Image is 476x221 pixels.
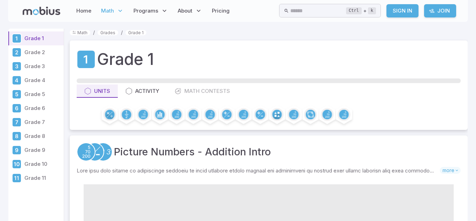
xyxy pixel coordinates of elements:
div: Grade 10 [12,159,22,169]
div: Grade 7 [12,117,22,127]
div: Grade 3 [12,61,22,71]
a: Sign In [386,4,419,17]
a: Grade 1 [125,30,146,35]
div: Units [84,87,110,95]
div: Activity [125,87,159,95]
a: Grade 2 [8,45,64,59]
span: Programs [133,7,158,15]
div: Grade 8 [12,131,22,141]
a: Join [424,4,456,17]
a: Grade 8 [8,129,64,143]
a: Grade 9 [8,143,64,157]
div: Grade 9 [12,145,22,155]
kbd: Ctrl [346,7,362,14]
div: + [346,7,376,15]
div: Grade 2 [12,47,22,57]
nav: breadcrumb [70,29,468,36]
a: Numeracy [94,142,113,161]
a: Grade 1 [77,50,95,69]
div: Grade 1 [12,34,22,43]
div: Grade 11 [12,173,22,183]
a: Grades [98,30,118,35]
p: Grade 2 [24,49,61,56]
p: Grade 9 [24,146,61,154]
a: Addition and Subtraction [85,142,104,161]
p: Grade 10 [24,160,61,168]
a: Math [70,30,90,35]
span: About [178,7,192,15]
div: Grade 6 [12,103,22,113]
a: Grade 3 [8,59,64,73]
p: Grade 1 [24,35,61,42]
a: Pricing [210,3,232,19]
a: Picture Numbers - Addition Intro [114,144,271,160]
p: Grade 11 [24,174,61,182]
a: Grade 1 [8,31,64,45]
div: Grade 4 [12,75,22,85]
div: Grade 5 [12,89,22,99]
p: Grade 3 [24,62,61,70]
p: Grade 6 [24,104,61,112]
p: Lore ipsu dolo sitame co adipiscinge seddoeiu te incid utlabore etdolo magnaal eni adminimveni qu... [77,167,440,175]
p: Grade 8 [24,132,61,140]
span: Math [101,7,114,15]
a: Grade 10 [8,157,64,171]
a: Place Value [77,142,95,161]
li: / [93,29,95,36]
a: Grade 5 [8,87,64,101]
h1: Grade 1 [97,47,154,71]
a: Home [74,3,93,19]
a: Grade 11 [8,171,64,185]
a: Grade 4 [8,73,64,87]
p: Grade 4 [24,76,61,84]
p: Grade 7 [24,118,61,126]
p: Grade 5 [24,90,61,98]
kbd: k [368,7,376,14]
a: Grade 7 [8,115,64,129]
li: / [121,29,123,36]
a: Grade 6 [8,101,64,115]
